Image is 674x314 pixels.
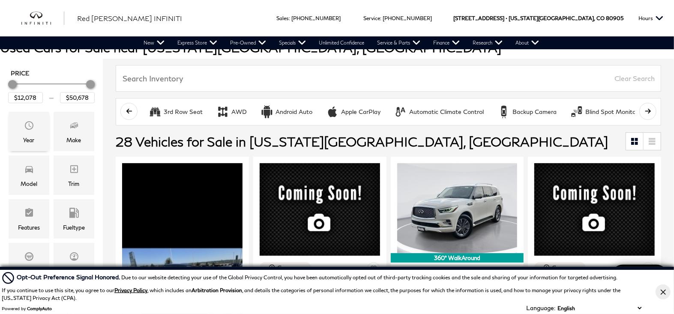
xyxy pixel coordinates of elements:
a: Express Store [171,36,224,49]
div: Blind Spot Monitor [570,105,583,118]
div: Features [18,223,40,232]
div: Android Auto [261,105,273,118]
span: : [380,15,381,21]
div: Apple CarPlay [326,105,339,118]
div: 3rd Row Seat [149,105,162,118]
a: New [137,36,171,49]
span: Features [24,206,34,223]
div: TransmissionTransmission [9,243,49,282]
span: Make [69,118,79,135]
a: Service & Parts [371,36,427,49]
button: Close Button [656,284,671,299]
a: ComplyAuto [27,306,52,311]
div: 3rd Row Seat [164,108,203,116]
div: Apple CarPlay [341,108,380,116]
div: Backup Camera [512,108,557,116]
span: Year [24,118,34,135]
div: Minimum Price [8,80,17,89]
button: Android AutoAndroid Auto [256,103,317,121]
div: Compare [552,264,577,272]
h5: Price [11,69,92,77]
div: ModelModel [9,156,49,195]
span: : [289,15,290,21]
span: Mileage [69,249,79,266]
div: Automatic Climate Control [394,105,407,118]
div: Due to our website detecting your use of the Global Privacy Control, you have been automatically ... [17,272,617,281]
button: Save Vehicle [642,262,655,278]
a: [PHONE_NUMBER] [383,15,432,21]
div: Language: [526,305,555,311]
div: YearYear [9,112,49,151]
div: Compare [277,264,303,272]
div: 360° WalkAround [391,253,524,263]
button: 3rd Row Seat3rd Row Seat [144,103,207,121]
div: Model [21,179,37,188]
a: Pre-Owned [224,36,273,49]
button: AWDAWD [212,103,252,121]
img: 2019 INFINITI Q50 Red Sport 400 [260,163,380,256]
img: 2022 INFINITI QX60 LUXE [534,163,655,256]
a: About [509,36,545,49]
select: Language Select [555,304,644,312]
button: Compare Vehicle [260,262,311,273]
input: Search Inventory [116,65,661,92]
input: Minimum [8,92,43,103]
nav: Main Navigation [137,36,545,49]
div: Android Auto [276,108,312,116]
span: Opt-Out Preference Signal Honored . [17,273,121,281]
strong: Arbitration Provision [192,287,242,293]
a: Live Chat [612,265,668,286]
span: Trim [69,162,79,179]
div: Backup Camera [497,105,510,118]
button: Apple CarPlayApple CarPlay [321,103,385,121]
div: MileageMileage [54,243,94,282]
span: Sales [276,15,289,21]
button: Blind Spot MonitorBlind Spot Monitor [566,103,643,121]
div: Powered by [2,306,52,311]
div: Price [8,77,95,103]
a: Red [PERSON_NAME] INFINITI [77,13,182,24]
a: Specials [273,36,312,49]
span: Model [24,162,34,179]
button: Backup CameraBackup Camera [493,103,561,121]
div: Fueltype [63,223,85,232]
div: FeaturesFeatures [9,199,49,239]
a: [STREET_ADDRESS] • [US_STATE][GEOGRAPHIC_DATA], CO 80905 [453,15,623,21]
p: If you continue to use this site, you agree to our , which includes an , and details the categori... [2,287,620,301]
button: Compare Vehicle [534,262,586,273]
div: MakeMake [54,112,94,151]
a: Research [466,36,509,49]
div: AWD [231,108,247,116]
span: 28 Vehicles for Sale in [US_STATE][GEOGRAPHIC_DATA], [GEOGRAPHIC_DATA] [116,134,608,149]
button: Save Vehicle [367,262,380,278]
div: Trim [69,179,80,188]
img: INFINITI [21,12,64,25]
div: Year [24,135,35,145]
button: Automatic Climate ControlAutomatic Climate Control [389,103,488,121]
span: Fueltype [69,206,79,223]
div: Automatic Climate Control [409,108,484,116]
input: Maximum [60,92,95,103]
span: Red [PERSON_NAME] INFINITI [77,14,182,22]
span: Transmission [24,249,34,266]
img: 2022 INFINITI QX80 LUXE [397,163,518,254]
div: AWD [216,105,229,118]
div: Make [67,135,81,145]
div: Blind Spot Monitor [585,108,638,116]
a: Unlimited Confidence [312,36,371,49]
a: Finance [427,36,466,49]
button: scroll right [639,103,656,120]
span: Service [363,15,380,21]
a: Privacy Policy [114,287,147,293]
a: infiniti [21,12,64,25]
div: FueltypeFueltype [54,199,94,239]
button: scroll left [120,103,138,120]
div: Maximum Price [86,80,95,89]
a: [PHONE_NUMBER] [291,15,341,21]
div: TrimTrim [54,156,94,195]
